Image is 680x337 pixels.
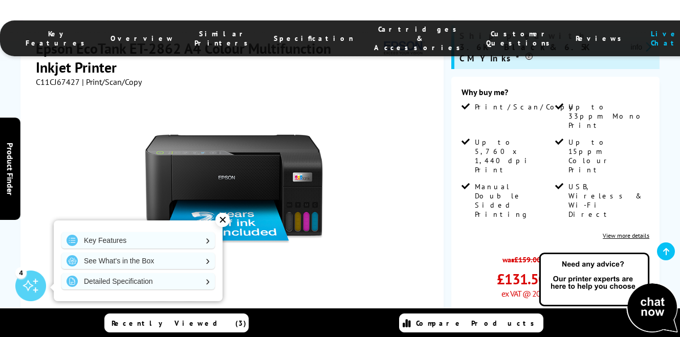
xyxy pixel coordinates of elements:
img: Open Live Chat window [537,251,680,335]
a: Detailed Specification [61,273,215,289]
span: Key Features [26,29,90,48]
a: View more details [603,232,649,239]
span: Customer Questions [486,29,555,48]
span: C11CJ67427 [36,77,80,87]
span: was [497,250,546,264]
span: Cartridges & Accessories [374,25,466,52]
span: Specification [274,34,354,43]
div: Why buy me? [462,87,649,102]
span: Similar Printers [194,29,253,48]
span: Up to 33ppm Mono Print [568,102,647,130]
span: | Print/Scan/Copy [82,77,142,87]
div: 4 [15,267,27,278]
span: Compare Products [416,319,540,328]
span: Up to 5,760 x 1,440 dpi Print [475,138,554,174]
span: Recently Viewed (3) [112,319,247,328]
img: Epson EcoTank ET-2862 [133,107,334,308]
span: Product Finder [5,142,15,195]
span: Overview [111,34,174,43]
span: was [565,250,612,264]
div: ✕ [215,213,230,227]
a: See What's in the Box [61,253,215,269]
a: Recently Viewed (3) [104,313,249,332]
span: Up to 15ppm Colour Print [568,138,647,174]
span: Print/Scan/Copy [475,102,580,111]
a: Compare Products [399,313,543,332]
a: Key Features [61,232,215,249]
strike: £159.00 [514,255,541,264]
span: ex VAT @ 20% [501,288,546,299]
span: £131.50 [497,269,546,288]
span: USB, Wireless & Wi-Fi Direct [568,182,647,219]
span: Manual Double Sided Printing [475,182,554,219]
span: Reviews [576,34,627,43]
